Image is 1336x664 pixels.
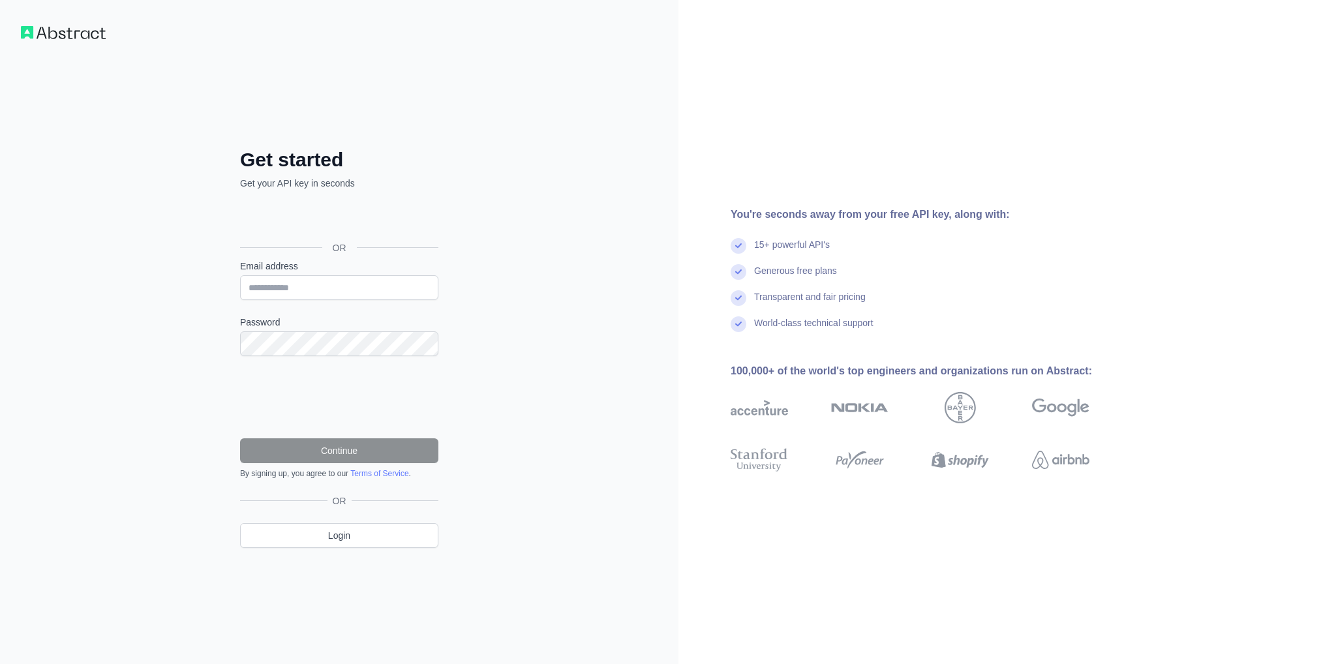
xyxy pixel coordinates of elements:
[327,494,352,507] span: OR
[945,392,976,423] img: bayer
[731,316,746,332] img: check mark
[731,445,788,474] img: stanford university
[240,260,438,273] label: Email address
[240,316,438,329] label: Password
[831,392,888,423] img: nokia
[322,241,357,254] span: OR
[731,238,746,254] img: check mark
[731,290,746,306] img: check mark
[240,468,438,479] div: By signing up, you agree to our .
[754,238,830,264] div: 15+ powerful API's
[1032,445,1089,474] img: airbnb
[21,26,106,39] img: Workflow
[831,445,888,474] img: payoneer
[240,177,438,190] p: Get your API key in seconds
[754,316,873,342] div: World-class technical support
[240,148,438,172] h2: Get started
[350,469,408,478] a: Terms of Service
[932,445,989,474] img: shopify
[754,290,866,316] div: Transparent and fair pricing
[1032,392,1089,423] img: google
[731,392,788,423] img: accenture
[240,438,438,463] button: Continue
[731,207,1131,222] div: You're seconds away from your free API key, along with:
[754,264,837,290] div: Generous free plans
[240,372,438,423] iframe: reCAPTCHA
[234,204,442,233] iframe: Sign in with Google Button
[731,363,1131,379] div: 100,000+ of the world's top engineers and organizations run on Abstract:
[731,264,746,280] img: check mark
[240,523,438,548] a: Login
